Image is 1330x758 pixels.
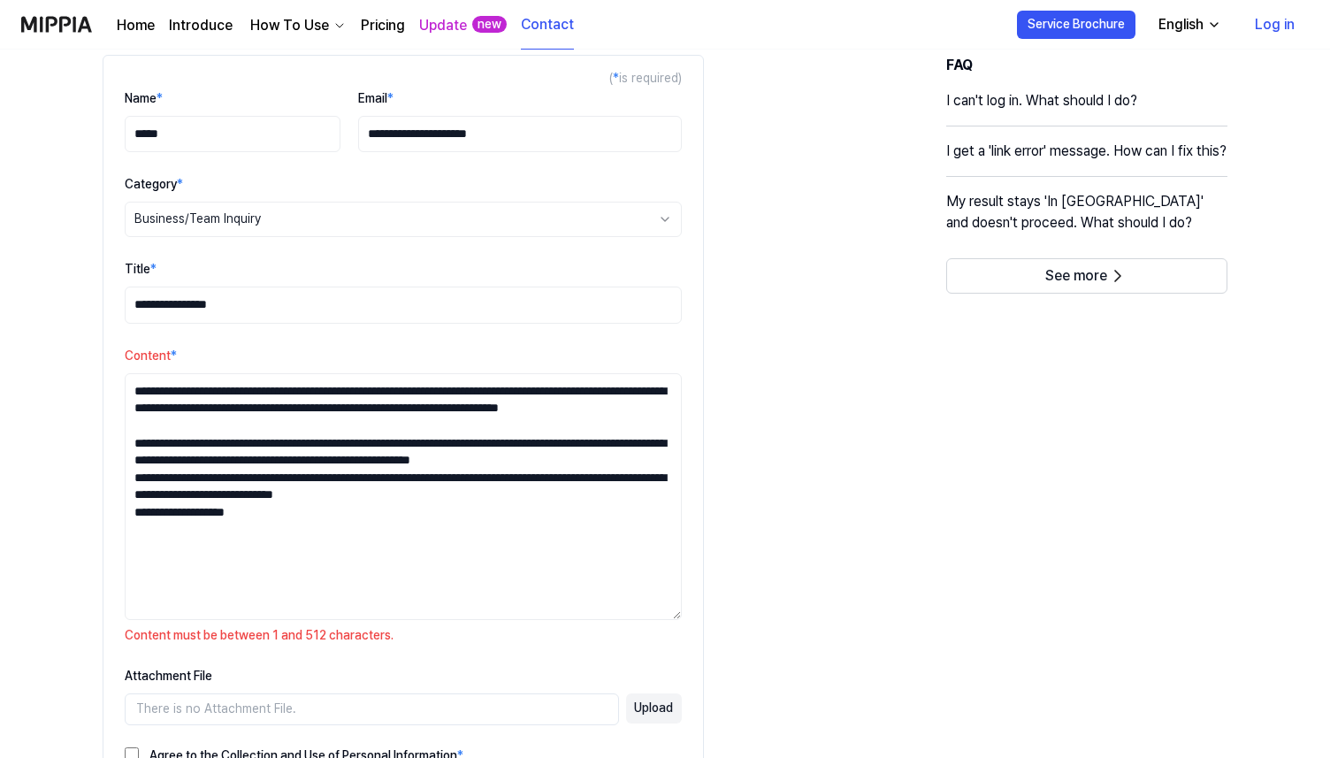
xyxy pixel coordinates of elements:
[1144,7,1232,42] button: English
[361,15,405,36] a: Pricing
[946,90,1227,126] a: I can't log in. What should I do?
[1045,267,1107,285] span: See more
[125,177,183,191] label: Category
[125,70,682,88] div: ( is required)
[946,267,1227,284] a: See more
[169,15,233,36] a: Introduce
[125,669,212,683] label: Attachment File
[358,91,394,105] label: Email
[472,16,507,34] div: new
[247,15,347,36] button: How To Use
[946,141,1227,176] a: I get a 'link error' message. How can I fix this?
[125,262,157,276] label: Title
[247,15,332,36] div: How To Use
[419,15,467,36] a: Update
[125,627,682,645] p: Content must be between 1 and 512 characters.
[125,693,619,725] div: There is no Attachment File.
[117,15,155,36] a: Home
[521,1,574,50] a: Contact
[125,91,163,105] label: Name
[946,191,1227,248] a: My result stays 'In [GEOGRAPHIC_DATA]' and doesn't proceed. What should I do?
[626,693,682,724] button: Upload
[125,348,177,363] label: Content
[1017,11,1135,39] button: Service Brochure
[946,55,1227,76] h3: FAQ
[1155,14,1207,35] div: English
[946,258,1227,294] button: See more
